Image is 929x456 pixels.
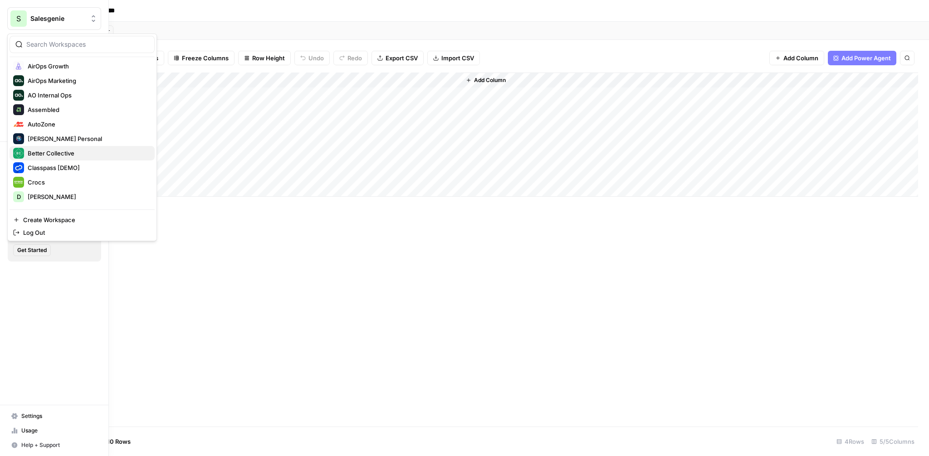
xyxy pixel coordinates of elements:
img: Crocs Logo [13,177,24,188]
span: Import CSV [441,53,474,63]
span: S [16,13,21,24]
div: Workspace: Salesgenie [7,34,157,241]
span: AirOps Growth [28,62,147,71]
button: Export CSV [372,51,424,65]
button: Freeze Columns [168,51,235,65]
button: Workspace: Salesgenie [7,7,101,30]
span: Better Collective [28,149,147,158]
span: [PERSON_NAME] Personal [28,134,147,143]
button: Add Column [462,74,509,86]
span: Export CSV [386,53,418,63]
div: 4 Rows [833,434,868,449]
span: Add 10 Rows [94,437,131,446]
button: Row Height [238,51,291,65]
span: Undo [308,53,324,63]
span: Redo [347,53,362,63]
span: Row Height [252,53,285,63]
span: Freeze Columns [182,53,229,63]
span: Add Column [474,76,506,84]
button: Import CSV [427,51,480,65]
img: Classpass [DEMO] Logo [13,162,24,173]
span: Assembled [28,105,147,114]
img: AO Internal Ops Logo [13,90,24,101]
button: Add Power Agent [828,51,896,65]
span: Usage [21,427,97,435]
a: Usage [7,423,101,438]
input: Search Workspaces [26,40,149,49]
span: Add Power Agent [841,53,891,63]
span: AutoZone [28,120,147,129]
span: Classpass [DEMO] [28,163,147,172]
span: Create Workspace [23,215,147,224]
span: Salesgenie [30,14,85,23]
a: Log Out [10,226,155,239]
img: Assembled Logo [13,104,24,115]
img: Berna's Personal Logo [13,133,24,144]
img: Better Collective Logo [13,148,24,159]
button: Redo [333,51,368,65]
div: 5/5 Columns [868,434,918,449]
span: Help + Support [21,441,97,449]
button: Help + Support [7,438,101,452]
span: AO Internal Ops [28,91,147,100]
span: [PERSON_NAME] [28,192,147,201]
img: AirOps Marketing Logo [13,75,24,86]
span: Settings [21,412,97,420]
img: AirOps Growth Logo [13,61,24,72]
button: Add Column [769,51,824,65]
span: Add Column [783,53,818,63]
button: Get Started [13,244,51,256]
a: Create Workspace [10,213,155,226]
span: D [17,192,21,201]
span: Log Out [23,228,147,237]
button: Undo [294,51,330,65]
span: AirOps Marketing [28,76,147,85]
span: Crocs [28,178,147,187]
span: Get Started [17,246,47,254]
a: Settings [7,409,101,423]
img: AutoZone Logo [13,119,24,130]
